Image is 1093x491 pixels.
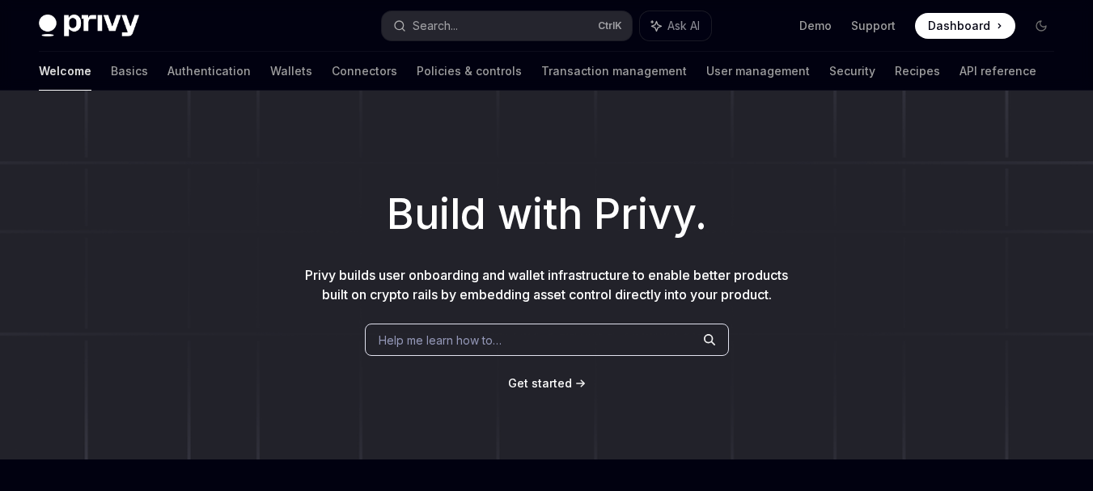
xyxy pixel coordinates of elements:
[799,18,832,34] a: Demo
[598,19,622,32] span: Ctrl K
[270,52,312,91] a: Wallets
[39,15,139,37] img: dark logo
[851,18,896,34] a: Support
[706,52,810,91] a: User management
[379,332,502,349] span: Help me learn how to…
[26,183,1067,246] h1: Build with Privy.
[39,52,91,91] a: Welcome
[111,52,148,91] a: Basics
[640,11,711,40] button: Ask AI
[508,375,572,392] a: Get started
[305,267,788,303] span: Privy builds user onboarding and wallet infrastructure to enable better products built on crypto ...
[829,52,875,91] a: Security
[928,18,990,34] span: Dashboard
[541,52,687,91] a: Transaction management
[895,52,940,91] a: Recipes
[667,18,700,34] span: Ask AI
[382,11,633,40] button: Search...CtrlK
[167,52,251,91] a: Authentication
[915,13,1015,39] a: Dashboard
[960,52,1036,91] a: API reference
[508,376,572,390] span: Get started
[413,16,458,36] div: Search...
[332,52,397,91] a: Connectors
[1028,13,1054,39] button: Toggle dark mode
[417,52,522,91] a: Policies & controls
